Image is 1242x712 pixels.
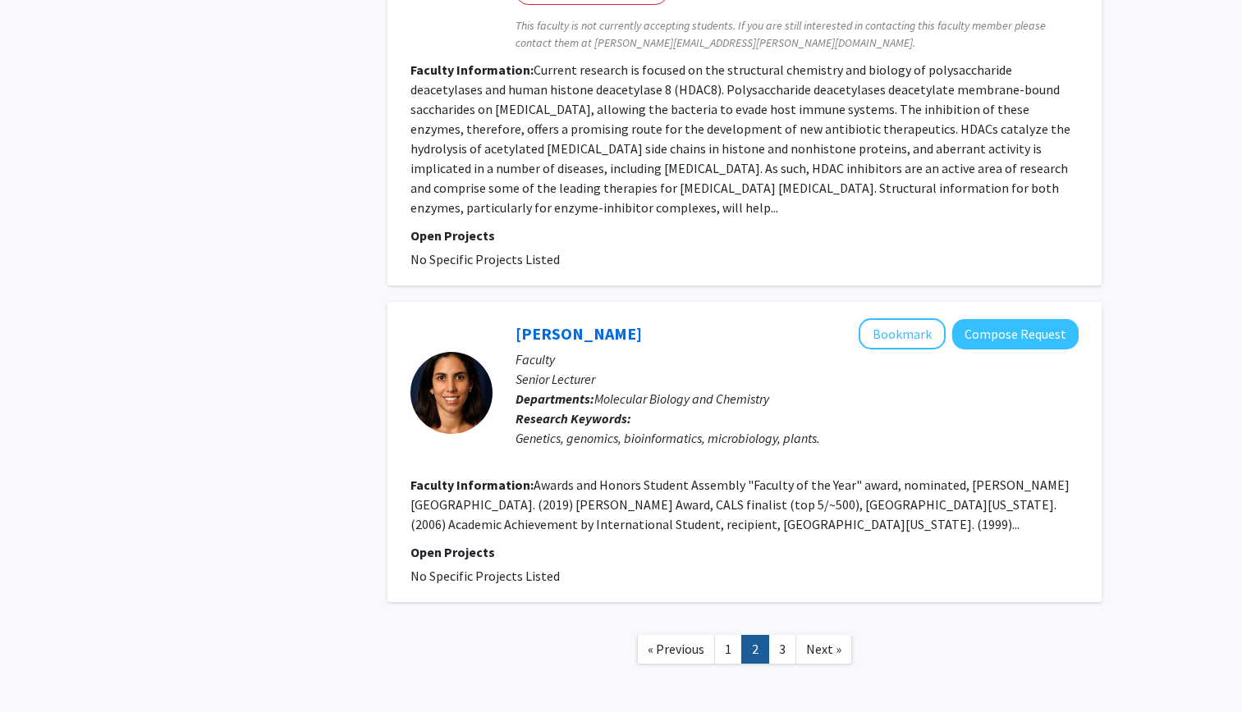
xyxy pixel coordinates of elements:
a: [PERSON_NAME] [516,323,642,344]
a: 2 [741,635,769,664]
span: Molecular Biology and Chemistry [594,390,769,407]
a: 3 [768,635,796,664]
nav: Page navigation [387,618,1102,685]
span: « Previous [648,641,704,657]
p: Open Projects [410,542,1079,562]
fg-read-more: Current research is focused on the structural chemistry and biology of polysaccharide deacetylase... [410,62,1070,216]
span: No Specific Projects Listed [410,251,560,267]
div: Genetics, genomics, bioinformatics, microbiology, plants. [516,428,1079,448]
span: This faculty is not currently accepting students. If you are still interested in contacting this ... [516,17,1079,52]
p: Faculty [516,349,1079,369]
span: Next » [806,641,841,657]
b: Faculty Information: [410,477,534,493]
span: No Specific Projects Listed [410,568,560,584]
b: Faculty Information: [410,62,534,78]
button: Compose Request to Denise Tombolato-Terzic [952,319,1079,349]
a: 1 [714,635,742,664]
button: Add Denise Tombolato-Terzic to Bookmarks [859,318,946,349]
p: Senior Lecturer [516,369,1079,389]
fg-read-more: Awards and Honors Student Assembly "Faculty of the Year" award, nominated, [PERSON_NAME][GEOGRAPH... [410,477,1070,532]
b: Departments: [516,390,594,407]
a: Next [795,635,852,664]
b: Research Keywords: [516,410,631,427]
a: Previous [637,635,715,664]
p: Open Projects [410,226,1079,245]
iframe: Chat [12,638,70,700]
